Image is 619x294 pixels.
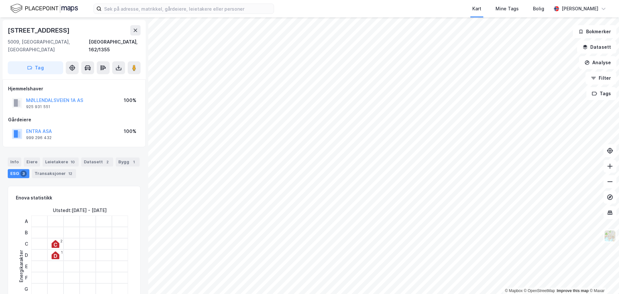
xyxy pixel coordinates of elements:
[116,157,140,167] div: Bygg
[577,41,616,54] button: Datasett
[557,289,589,293] a: Improve this map
[131,159,137,165] div: 1
[20,170,27,177] div: 3
[533,5,544,13] div: Bolig
[8,157,21,167] div: Info
[24,157,40,167] div: Eiere
[32,169,76,178] div: Transaksjoner
[22,272,30,283] div: F
[81,157,113,167] div: Datasett
[573,25,616,38] button: Bokmerker
[26,135,52,140] div: 999 296 432
[496,5,519,13] div: Mine Tags
[22,238,30,249] div: C
[579,56,616,69] button: Analyse
[60,239,63,243] div: 2
[22,227,30,238] div: B
[61,250,63,254] div: 1
[562,5,598,13] div: [PERSON_NAME]
[22,216,30,227] div: A
[8,38,89,54] div: 5009, [GEOGRAPHIC_DATA], [GEOGRAPHIC_DATA]
[17,250,25,282] div: Energikarakter
[69,159,76,165] div: 10
[505,289,523,293] a: Mapbox
[524,289,555,293] a: OpenStreetMap
[102,4,274,14] input: Søk på adresse, matrikkel, gårdeiere, leietakere eller personer
[587,263,619,294] iframe: Chat Widget
[8,61,63,74] button: Tag
[587,263,619,294] div: Kontrollprogram for chat
[8,85,140,93] div: Hjemmelshaver
[8,25,71,35] div: [STREET_ADDRESS]
[43,157,79,167] div: Leietakere
[22,261,30,272] div: E
[89,38,141,54] div: [GEOGRAPHIC_DATA], 162/1355
[585,72,616,85] button: Filter
[67,170,74,177] div: 12
[604,230,616,242] img: Z
[8,169,29,178] div: ESG
[8,116,140,124] div: Gårdeiere
[472,5,481,13] div: Kart
[53,207,107,214] div: Utstedt : [DATE] - [DATE]
[124,96,136,104] div: 100%
[104,159,111,165] div: 2
[22,249,30,261] div: D
[124,127,136,135] div: 100%
[26,104,50,109] div: 925 931 551
[10,3,78,14] img: logo.f888ab2527a4732fd821a326f86c7f29.svg
[586,87,616,100] button: Tags
[16,194,52,202] div: Enova statistikk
